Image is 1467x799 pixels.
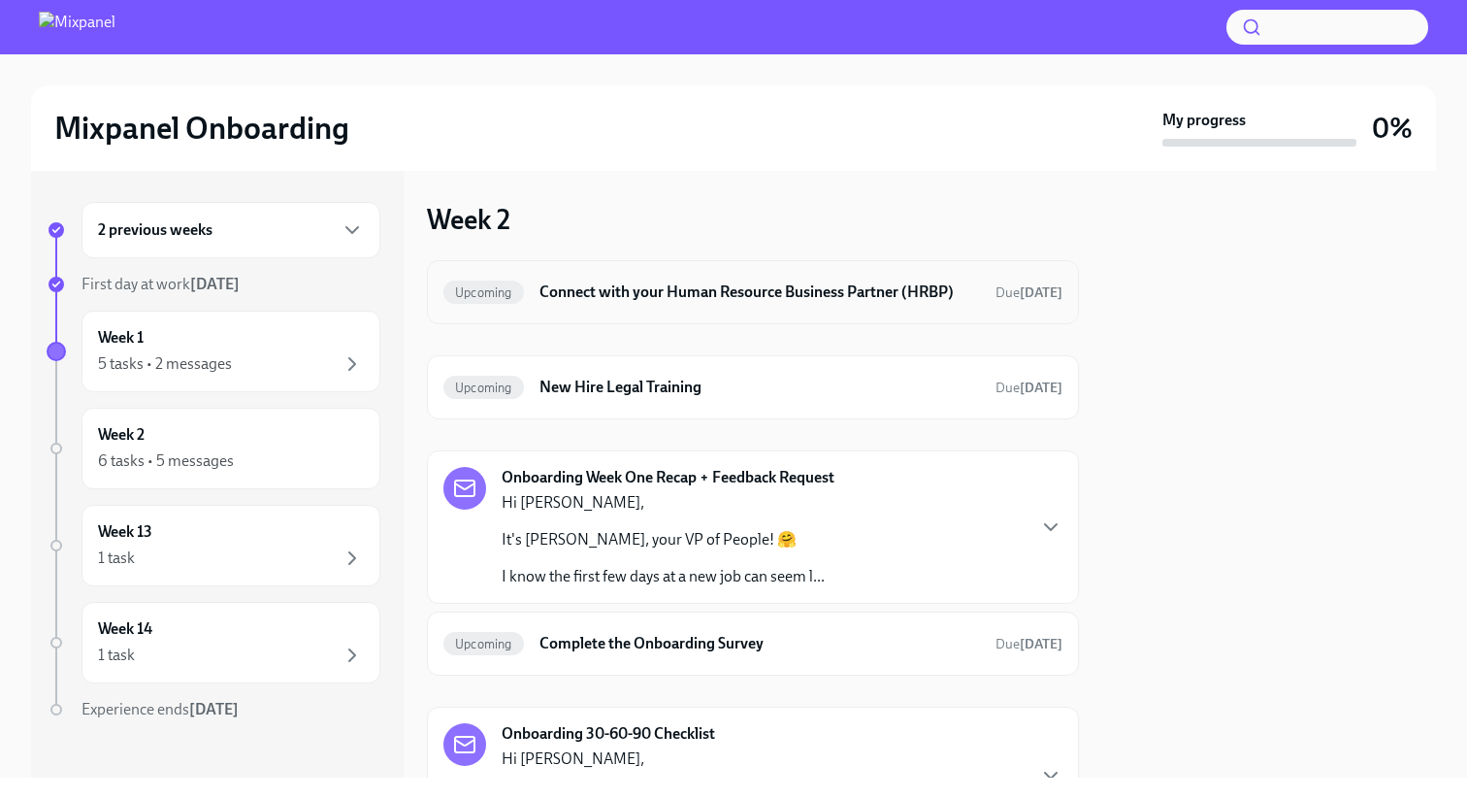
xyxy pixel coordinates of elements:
[443,381,524,395] span: Upcoming
[189,700,239,718] strong: [DATE]
[502,723,715,745] strong: Onboarding 30-60-90 Checklist
[502,492,825,514] p: Hi [PERSON_NAME],
[98,219,212,241] h6: 2 previous weeks
[443,628,1062,659] a: UpcomingComplete the Onboarding SurveyDue[DATE]
[995,284,1062,301] span: Due
[427,202,510,237] h3: Week 2
[81,275,240,293] span: First day at work
[443,372,1062,403] a: UpcomingNew Hire Legal TrainingDue[DATE]
[1162,110,1246,131] strong: My progress
[98,548,135,569] div: 1 task
[98,450,234,472] div: 6 tasks • 5 messages
[443,277,1062,308] a: UpcomingConnect with your Human Resource Business Partner (HRBP)Due[DATE]
[47,311,380,392] a: Week 15 tasks • 2 messages
[995,380,1062,396] span: Due
[995,636,1062,652] span: Due
[81,202,380,258] div: 2 previous weeks
[502,467,834,488] strong: Onboarding Week One Recap + Feedback Request
[502,529,825,550] p: It's [PERSON_NAME], your VP of People! 🤗
[47,505,380,586] a: Week 131 task
[47,408,380,489] a: Week 26 tasks • 5 messages
[502,749,1024,770] p: Hi [PERSON_NAME],
[995,635,1062,653] span: October 26th, 2025 12:00
[47,602,380,683] a: Week 141 task
[39,12,115,43] img: Mixpanel
[81,700,239,718] span: Experience ends
[1372,111,1413,146] h3: 0%
[98,327,144,349] h6: Week 1
[54,109,349,148] h2: Mixpanel Onboarding
[98,618,152,640] h6: Week 14
[443,637,524,651] span: Upcoming
[502,566,825,587] p: I know the first few days at a new job can seem l...
[539,377,980,398] h6: New Hire Legal Training
[98,645,135,666] div: 1 task
[98,424,145,446] h6: Week 2
[995,379,1062,397] span: October 25th, 2025 12:00
[1020,636,1062,652] strong: [DATE]
[539,633,980,654] h6: Complete the Onboarding Survey
[539,282,980,303] h6: Connect with your Human Resource Business Partner (HRBP)
[995,283,1062,302] span: October 22nd, 2025 12:00
[98,353,232,375] div: 5 tasks • 2 messages
[1020,380,1062,396] strong: [DATE]
[190,275,240,293] strong: [DATE]
[1020,284,1062,301] strong: [DATE]
[47,274,380,295] a: First day at work[DATE]
[443,285,524,300] span: Upcoming
[98,521,152,543] h6: Week 13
